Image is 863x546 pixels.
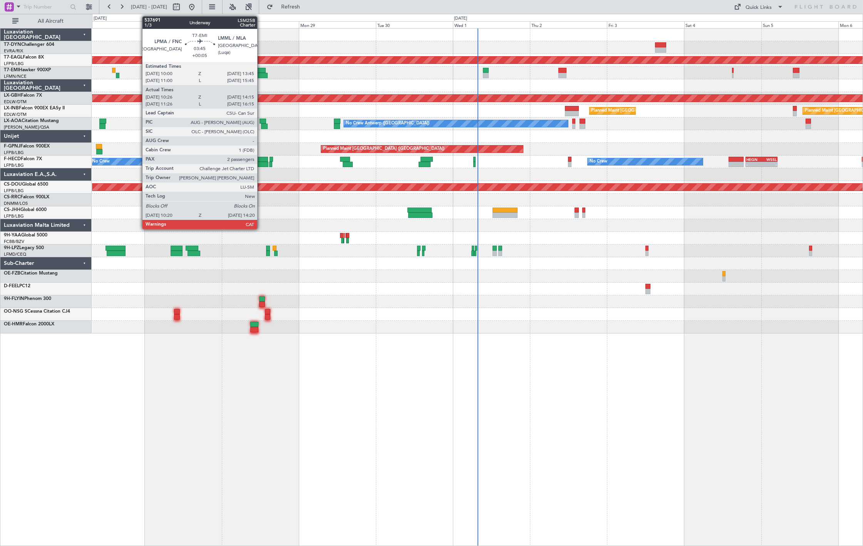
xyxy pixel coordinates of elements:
[4,271,20,276] span: OE-FZB
[607,21,684,28] div: Fri 3
[4,106,19,111] span: LX-INB
[263,1,309,13] button: Refresh
[4,182,22,187] span: CS-DOU
[453,21,530,28] div: Wed 1
[4,201,28,206] a: DNMM/LOS
[4,144,50,149] a: F-GPNJFalcon 900EX
[4,124,49,130] a: [PERSON_NAME]/QSA
[4,93,42,98] a: LX-GBHFalcon 7X
[4,239,24,245] a: FCBB/BZV
[8,15,84,27] button: All Aircraft
[4,296,51,301] a: 9H-FLYINPhenom 300
[4,309,27,314] span: OO-NSG S
[131,3,167,10] span: [DATE] - [DATE]
[4,309,70,314] a: OO-NSG SCessna Citation CJ4
[731,1,788,13] button: Quick Links
[67,21,144,28] div: Fri 26
[4,322,54,327] a: OE-HMRFalcon 2000LX
[746,4,772,12] div: Quick Links
[4,157,42,161] a: F-HECDFalcon 7X
[4,55,23,60] span: T7-EAGL
[4,208,47,212] a: CS-JHHGlobal 6000
[761,21,838,28] div: Sun 5
[4,93,21,98] span: LX-GBH
[746,157,762,162] div: HEGN
[4,213,24,219] a: LFPB/LBG
[4,42,21,47] span: T7-DYN
[222,21,299,28] div: Sun 28
[4,251,26,257] a: LFMD/CEQ
[4,233,47,238] a: 9H-YAAGlobal 5000
[4,61,24,67] a: LFPB/LBG
[4,144,20,149] span: F-GPNJ
[4,296,24,301] span: 9H-FLYIN
[4,99,27,105] a: EDLW/DTM
[20,18,81,24] span: All Aircraft
[145,21,222,28] div: Sat 27
[323,143,444,155] div: Planned Maint [GEOGRAPHIC_DATA] ([GEOGRAPHIC_DATA])
[4,119,22,123] span: LX-AOA
[4,271,58,276] a: OE-FZBCitation Mustang
[590,156,607,167] div: No Crew
[4,119,59,123] a: LX-AOACitation Mustang
[275,4,307,10] span: Refresh
[4,195,20,199] span: CS-RRC
[4,42,54,47] a: T7-DYNChallenger 604
[4,195,49,199] a: CS-RRCFalcon 900LX
[346,118,429,129] div: No Crew Antwerp ([GEOGRAPHIC_DATA])
[4,182,48,187] a: CS-DOUGlobal 6500
[4,106,65,111] a: LX-INBFalcon 900EX EASy II
[4,150,24,156] a: LFPB/LBG
[454,15,467,22] div: [DATE]
[530,21,607,28] div: Thu 2
[180,105,249,117] div: Unplanned Maint Roma (Ciampino)
[4,112,27,117] a: EDLW/DTM
[4,74,27,79] a: LFMN/NCE
[94,15,107,22] div: [DATE]
[4,157,21,161] span: F-HECD
[4,68,51,72] a: T7-EMIHawker 900XP
[762,162,777,167] div: -
[23,1,68,13] input: Trip Number
[4,322,23,327] span: OE-HMR
[4,246,44,250] a: 9H-LPZLegacy 500
[4,284,19,288] span: D-FEEL
[4,55,44,60] a: T7-EAGLFalcon 8X
[4,208,20,212] span: CS-JHH
[684,21,761,28] div: Sat 4
[4,233,21,238] span: 9H-YAA
[4,284,30,288] a: D-FEELPC12
[4,68,19,72] span: T7-EMI
[376,21,453,28] div: Tue 30
[746,162,762,167] div: -
[4,246,19,250] span: 9H-LPZ
[762,157,777,162] div: WSSL
[92,156,110,167] div: No Crew
[4,162,24,168] a: LFPB/LBG
[4,188,24,194] a: LFPB/LBG
[592,105,665,117] div: Planned Maint [GEOGRAPHIC_DATA]
[4,48,23,54] a: EVRA/RIX
[299,21,376,28] div: Mon 29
